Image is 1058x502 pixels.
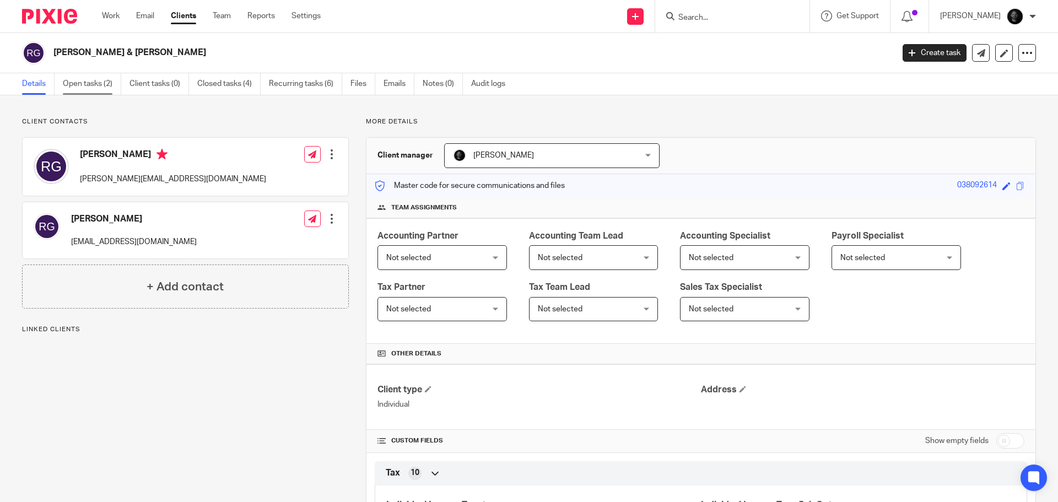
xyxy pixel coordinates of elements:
h4: CUSTOM FIELDS [377,436,701,445]
a: Details [22,73,55,95]
span: Accounting Specialist [680,231,770,240]
i: Primary [156,149,168,160]
span: Accounting Team Lead [529,231,623,240]
span: Accounting Partner [377,231,458,240]
p: More details [366,117,1036,126]
a: Closed tasks (4) [197,73,261,95]
p: Master code for secure communications and files [375,180,565,191]
a: Emails [384,73,414,95]
img: Chris.jpg [1006,8,1024,25]
h4: Address [701,384,1024,396]
a: Notes (0) [423,73,463,95]
span: Tax Partner [377,283,425,292]
span: Payroll Specialist [832,231,904,240]
h4: + Add contact [147,278,224,295]
span: Other details [391,349,441,358]
label: Show empty fields [925,435,989,446]
a: Client tasks (0) [129,73,189,95]
span: Not selected [538,305,582,313]
a: Reports [247,10,275,21]
a: Clients [171,10,196,21]
span: Not selected [386,305,431,313]
a: Work [102,10,120,21]
a: Files [350,73,375,95]
span: Not selected [689,305,733,313]
img: svg%3E [34,149,69,184]
input: Search [677,13,776,23]
span: Tax [386,467,400,479]
span: Not selected [689,254,733,262]
a: Open tasks (2) [63,73,121,95]
p: Individual [377,399,701,410]
a: Recurring tasks (6) [269,73,342,95]
img: Pixie [22,9,77,24]
img: svg%3E [22,41,45,64]
h4: [PERSON_NAME] [71,213,197,225]
p: [PERSON_NAME][EMAIL_ADDRESS][DOMAIN_NAME] [80,174,266,185]
h3: Client manager [377,150,433,161]
a: Create task [903,44,967,62]
p: Linked clients [22,325,349,334]
span: [PERSON_NAME] [473,152,534,159]
span: Get Support [836,12,879,20]
span: Not selected [386,254,431,262]
span: 10 [411,467,419,478]
a: Audit logs [471,73,514,95]
span: Not selected [840,254,885,262]
h2: [PERSON_NAME] & [PERSON_NAME] [53,47,720,58]
span: Team assignments [391,203,457,212]
span: Tax Team Lead [529,283,590,292]
div: 038092614 [957,180,997,192]
a: Settings [292,10,321,21]
p: Client contacts [22,117,349,126]
h4: [PERSON_NAME] [80,149,266,163]
a: Team [213,10,231,21]
p: [PERSON_NAME] [940,10,1001,21]
h4: Client type [377,384,701,396]
img: Chris.jpg [453,149,466,162]
span: Sales Tax Specialist [680,283,762,292]
span: Not selected [538,254,582,262]
p: [EMAIL_ADDRESS][DOMAIN_NAME] [71,236,197,247]
a: Email [136,10,154,21]
img: svg%3E [34,213,60,240]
